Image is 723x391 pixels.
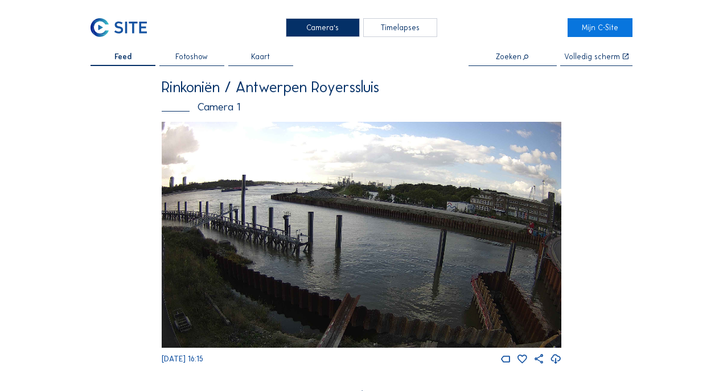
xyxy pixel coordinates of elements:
span: Fotoshow [175,53,208,60]
a: Mijn C-Site [568,18,632,37]
div: Rinkoniën / Antwerpen Royerssluis [162,80,561,95]
span: Feed [114,53,132,60]
div: Camera 1 [162,102,561,113]
img: C-SITE Logo [91,18,147,37]
a: C-SITE Logo [91,18,155,37]
div: Camera's [286,18,360,37]
img: Image [162,122,561,348]
div: Timelapses [363,18,437,37]
span: [DATE] 16:15 [162,354,203,364]
div: Volledig scherm [564,53,620,60]
span: Kaart [251,53,270,60]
